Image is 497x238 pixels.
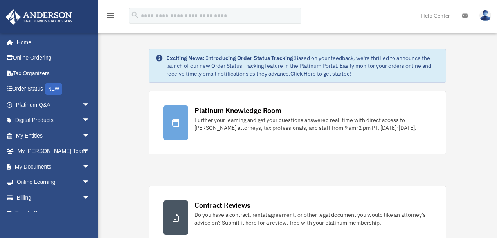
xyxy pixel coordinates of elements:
[82,190,98,206] span: arrow_drop_down
[82,113,98,129] span: arrow_drop_down
[45,83,62,95] div: NEW
[106,14,115,20] a: menu
[166,55,295,62] strong: Exciting News: Introducing Order Status Tracking!
[5,205,102,221] a: Events Calendar
[5,97,102,113] a: Platinum Q&Aarrow_drop_down
[5,174,102,190] a: Online Learningarrow_drop_down
[5,113,102,128] a: Digital Productsarrow_drop_down
[106,11,115,20] i: menu
[194,200,250,210] div: Contract Reviews
[5,144,102,159] a: My [PERSON_NAME] Teamarrow_drop_down
[149,91,446,154] a: Platinum Knowledge Room Further your learning and get your questions answered real-time with dire...
[166,54,439,78] div: Based on your feedback, we're thrilled to announce the launch of our new Order Status Tracking fe...
[5,159,102,174] a: My Documentsarrow_drop_down
[479,10,491,21] img: User Pic
[5,50,102,66] a: Online Ordering
[5,128,102,144] a: My Entitiesarrow_drop_down
[82,128,98,144] span: arrow_drop_down
[4,9,74,25] img: Anderson Advisors Platinum Portal
[194,116,432,132] div: Further your learning and get your questions answered real-time with direct access to [PERSON_NAM...
[5,190,102,205] a: Billingarrow_drop_down
[5,35,98,50] a: Home
[5,81,102,97] a: Order StatusNEW
[82,144,98,160] span: arrow_drop_down
[82,97,98,113] span: arrow_drop_down
[290,70,351,77] a: Click Here to get started!
[194,105,281,115] div: Platinum Knowledge Room
[82,159,98,175] span: arrow_drop_down
[194,211,432,227] div: Do you have a contract, rental agreement, or other legal document you would like an attorney's ad...
[5,65,102,81] a: Tax Organizers
[82,174,98,191] span: arrow_drop_down
[131,11,139,19] i: search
